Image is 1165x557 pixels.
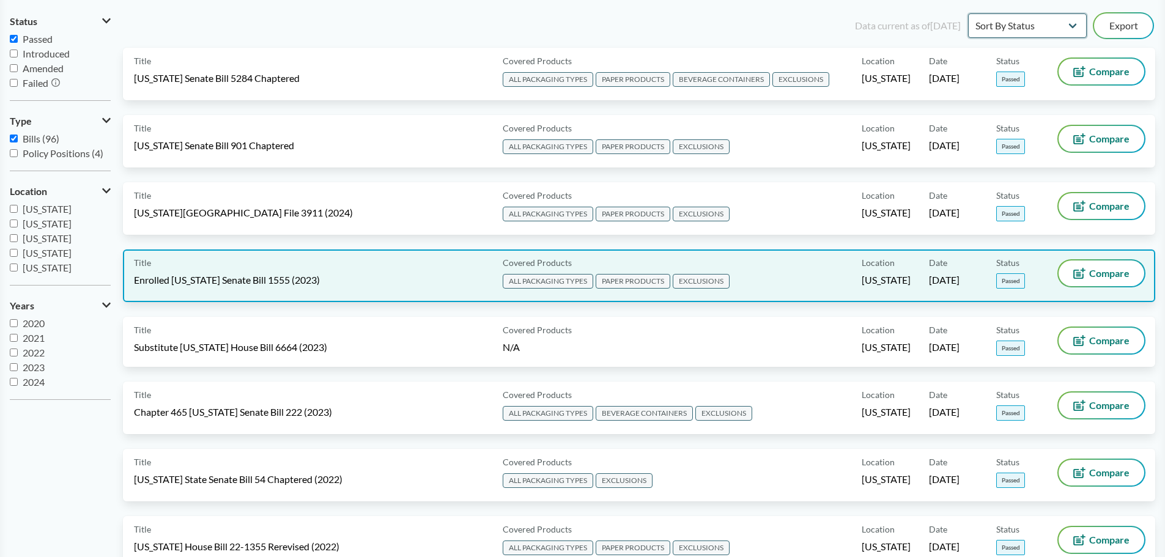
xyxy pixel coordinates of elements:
[23,33,53,45] span: Passed
[1089,400,1130,410] span: Compare
[10,181,111,202] button: Location
[503,72,593,87] span: ALL PACKAGING TYPES
[10,11,111,32] button: Status
[929,323,947,336] span: Date
[1089,336,1130,345] span: Compare
[10,186,47,197] span: Location
[10,300,34,311] span: Years
[929,256,947,269] span: Date
[10,64,18,72] input: Amended
[862,540,911,553] span: [US_STATE]
[862,341,911,354] span: [US_STATE]
[996,273,1025,289] span: Passed
[929,523,947,536] span: Date
[1059,328,1144,353] button: Compare
[862,323,895,336] span: Location
[596,274,670,289] span: PAPER PRODUCTS
[596,406,693,421] span: BEVERAGE CONTAINERS
[134,473,342,486] span: [US_STATE] State Senate Bill 54 Chaptered (2022)
[134,256,151,269] span: Title
[673,207,730,221] span: EXCLUSIONS
[996,139,1025,154] span: Passed
[1094,13,1153,38] button: Export
[23,203,72,215] span: [US_STATE]
[10,50,18,57] input: Introduced
[23,48,70,59] span: Introduced
[10,249,18,257] input: [US_STATE]
[23,376,45,388] span: 2024
[134,323,151,336] span: Title
[695,406,752,421] span: EXCLUSIONS
[503,540,593,555] span: ALL PACKAGING TYPES
[10,219,18,227] input: [US_STATE]
[503,406,593,421] span: ALL PACKAGING TYPES
[772,72,829,87] span: EXCLUSIONS
[134,206,353,219] span: [US_STATE][GEOGRAPHIC_DATA] File 3911 (2024)
[10,35,18,43] input: Passed
[503,256,572,269] span: Covered Products
[134,405,332,419] span: Chapter 465 [US_STATE] Senate Bill 222 (2023)
[134,189,151,202] span: Title
[862,405,911,419] span: [US_STATE]
[862,256,895,269] span: Location
[1059,393,1144,418] button: Compare
[23,332,45,344] span: 2021
[996,388,1019,401] span: Status
[10,349,18,356] input: 2022
[1059,59,1144,84] button: Compare
[134,540,339,553] span: [US_STATE] House Bill 22-1355 Rerevised (2022)
[996,323,1019,336] span: Status
[134,388,151,401] span: Title
[862,523,895,536] span: Location
[855,18,961,33] div: Data current as of [DATE]
[996,523,1019,536] span: Status
[996,473,1025,488] span: Passed
[503,523,572,536] span: Covered Products
[134,139,294,152] span: [US_STATE] Senate Bill 901 Chaptered
[503,274,593,289] span: ALL PACKAGING TYPES
[503,207,593,221] span: ALL PACKAGING TYPES
[1089,535,1130,545] span: Compare
[596,72,670,87] span: PAPER PRODUCTS
[929,341,960,354] span: [DATE]
[996,341,1025,356] span: Passed
[929,72,960,85] span: [DATE]
[596,540,670,555] span: PAPER PRODUCTS
[23,347,45,358] span: 2022
[862,189,895,202] span: Location
[862,139,911,152] span: [US_STATE]
[10,111,111,131] button: Type
[23,361,45,373] span: 2023
[503,54,572,67] span: Covered Products
[929,54,947,67] span: Date
[1059,460,1144,485] button: Compare
[996,122,1019,135] span: Status
[929,122,947,135] span: Date
[10,334,18,342] input: 2021
[10,16,37,27] span: Status
[134,72,300,85] span: [US_STATE] Senate Bill 5284 Chaptered
[1089,268,1130,278] span: Compare
[10,295,111,316] button: Years
[996,256,1019,269] span: Status
[673,139,730,154] span: EXCLUSIONS
[503,388,572,401] span: Covered Products
[862,273,911,287] span: [US_STATE]
[134,523,151,536] span: Title
[862,473,911,486] span: [US_STATE]
[862,54,895,67] span: Location
[862,122,895,135] span: Location
[929,388,947,401] span: Date
[996,456,1019,468] span: Status
[929,405,960,419] span: [DATE]
[996,540,1025,555] span: Passed
[23,218,72,229] span: [US_STATE]
[929,473,960,486] span: [DATE]
[134,273,320,287] span: Enrolled [US_STATE] Senate Bill 1555 (2023)
[10,319,18,327] input: 2020
[134,341,327,354] span: Substitute [US_STATE] House Bill 6664 (2023)
[929,273,960,287] span: [DATE]
[929,206,960,219] span: [DATE]
[929,540,960,553] span: [DATE]
[996,72,1025,87] span: Passed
